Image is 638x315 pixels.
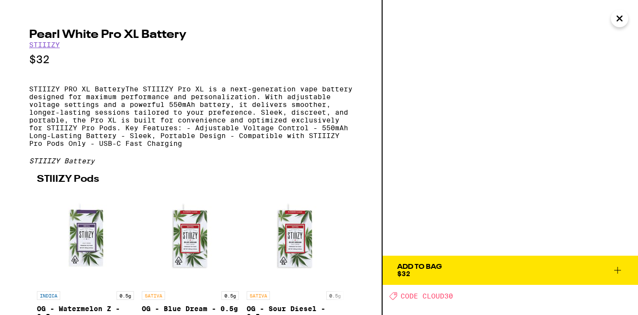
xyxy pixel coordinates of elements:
img: STIIIZY - OG - Blue Dream - 0.5g [142,189,239,286]
p: OG - Blue Dream - 0.5g [142,305,239,313]
img: STIIIZY - OG - Watermelon Z - 0.5g [37,189,134,286]
p: HYBRID [352,291,375,300]
span: Hi. Need any help? [6,7,70,15]
img: STIIIZY - OG - Sour Diesel - 0.5g [247,189,344,286]
p: 0.5g [221,291,239,300]
p: SATIVA [142,291,165,300]
a: STIIIZY [29,41,60,49]
h2: STIIIZY Pods [37,175,345,184]
h2: Pearl White Pro XL Battery [29,29,353,41]
button: Add To Bag$32 [383,256,638,285]
div: STIIIZY Battery [29,157,353,165]
p: INDICA [37,291,60,300]
p: OG - Blue Burst - 0.5g [352,305,449,313]
button: Close [611,10,628,27]
p: SATIVA [247,291,270,300]
div: Add To Bag [397,263,442,270]
span: CODE CLOUD30 [401,292,453,300]
p: 0.5g [117,291,134,300]
p: 0.5g [326,291,344,300]
p: STIIIZY PRO XL BatteryThe STIIIZY Pro XL is a next-generation vape battery designed for maximum p... [29,85,353,147]
span: $32 [397,270,410,278]
img: STIIIZY - OG - Blue Burst - 0.5g [352,189,449,286]
p: $32 [29,53,353,66]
